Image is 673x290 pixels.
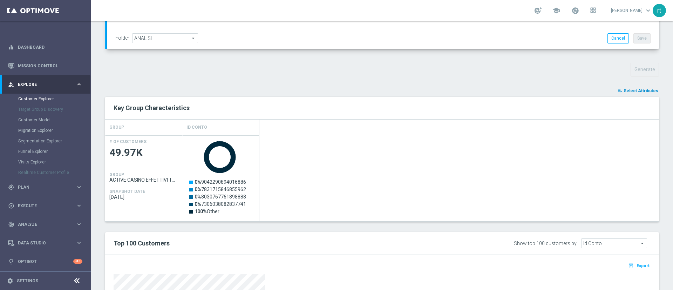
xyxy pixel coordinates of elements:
span: Export [637,263,650,268]
a: [PERSON_NAME]keyboard_arrow_down [610,5,653,16]
tspan: 0% [195,201,201,207]
i: equalizer [8,44,14,50]
div: Migration Explorer [18,125,90,136]
span: Data Studio [18,241,76,245]
a: Customer Model [18,117,73,123]
div: Customer Model [18,115,90,125]
span: Explore [18,82,76,87]
a: Optibot [18,252,73,271]
tspan: 0% [195,179,201,185]
tspan: 0% [195,194,201,200]
div: Show top 100 customers by [514,241,577,247]
i: track_changes [8,221,14,228]
i: lightbulb [8,258,14,265]
i: keyboard_arrow_right [76,81,82,88]
i: gps_fixed [8,184,14,190]
div: Data Studio [8,240,76,246]
i: keyboard_arrow_right [76,202,82,209]
a: Dashboard [18,38,82,56]
button: lightbulb Optibot +10 [8,259,83,264]
div: Plan [8,184,76,190]
button: Save [633,33,651,43]
text: 9042290894016886 [195,179,246,185]
div: Optibot [8,252,82,271]
button: track_changes Analyze keyboard_arrow_right [8,222,83,227]
div: Analyze [8,221,76,228]
div: Press SPACE to select this row. [105,135,182,221]
span: school [552,7,560,14]
tspan: 0% [195,187,201,192]
td: 6 [115,25,148,42]
button: playlist_add_check Select Attributes [617,87,659,95]
span: Select Attributes [624,88,658,93]
h4: GROUP [109,121,124,134]
button: open_in_browser Export [627,261,651,270]
span: Analyze [18,222,76,227]
div: Execute [8,203,76,209]
i: settings [7,278,13,284]
h4: GROUP [109,172,124,177]
i: play_circle_outline [8,203,14,209]
text: 7831715846855962 [195,187,246,192]
div: Visits Explorer [18,157,90,167]
button: Mission Control [8,63,83,69]
h2: Key Group Characteristics [114,104,651,112]
tspan: 100% [195,209,207,214]
button: gps_fixed Plan keyboard_arrow_right [8,184,83,190]
button: person_search Explore keyboard_arrow_right [8,82,83,87]
div: Dashboard [8,38,82,56]
div: Explore [8,81,76,88]
button: equalizer Dashboard [8,45,83,50]
span: Execute [18,204,76,208]
div: Funnel Explorer [18,146,90,157]
i: person_search [8,81,14,88]
button: Cancel [607,33,629,43]
div: Customer Explorer [18,94,90,104]
span: 49.97K [109,146,178,160]
span: Plan [18,185,76,189]
a: Funnel Explorer [18,149,73,154]
div: Mission Control [8,56,82,75]
a: Mission Control [18,56,82,75]
i: keyboard_arrow_right [76,184,82,190]
h4: # OF CUSTOMERS [109,139,147,144]
div: Press SPACE to select this row. [182,135,259,221]
h4: SNAPSHOT DATE [109,189,145,194]
div: rt [653,4,666,17]
a: Customer Explorer [18,96,73,102]
h4: Id Conto [186,121,207,134]
button: Data Studio keyboard_arrow_right [8,240,83,246]
a: Migration Explorer [18,128,73,133]
i: keyboard_arrow_right [76,240,82,246]
i: open_in_browser [628,263,635,268]
label: Folder [115,35,129,41]
text: Other [195,209,219,214]
span: ACTIVE CASINO EFFETTIVI TALENT [109,177,178,183]
div: Realtime Customer Profile [18,167,90,178]
td: Customer Attributes [148,25,265,42]
a: Segmentation Explorer [18,138,73,144]
a: Visits Explorer [18,159,73,165]
i: keyboard_arrow_right [76,221,82,228]
text: 8030767761898888 [195,194,246,200]
text: 7306038082837741 [195,201,246,207]
h2: Top 100 Customers [114,239,422,248]
button: play_circle_outline Execute keyboard_arrow_right [8,203,83,209]
a: Settings [17,279,38,283]
i: playlist_add_check [618,88,623,93]
span: keyboard_arrow_down [644,7,652,14]
div: +10 [73,259,82,264]
span: 2025-10-13 [109,194,178,200]
div: Target Group Discovery [18,104,90,115]
button: Generate [631,63,659,76]
div: Segmentation Explorer [18,136,90,146]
